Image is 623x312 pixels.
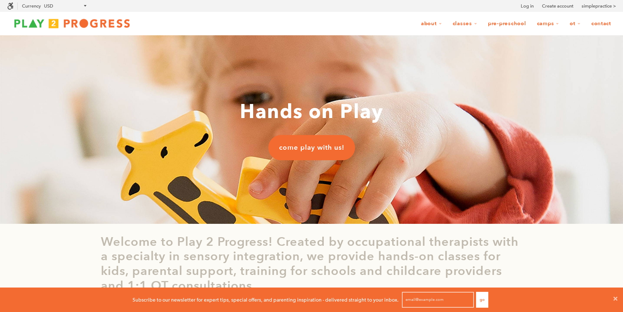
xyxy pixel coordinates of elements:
[521,3,534,10] a: Log in
[542,3,573,10] a: Create account
[587,17,616,31] a: Contact
[483,17,531,31] a: Pre-Preschool
[532,17,564,31] a: Camps
[416,17,447,31] a: About
[402,292,474,308] input: email@example.com
[268,135,355,160] a: come play with us!
[279,143,344,152] span: come play with us!
[101,235,522,293] p: Welcome to Play 2 Progress! Created by occupational therapists with a specialty in sensory integr...
[133,296,399,304] p: Subscribe to our newsletter for expert tips, special offers, and parenting inspiration - delivere...
[7,16,137,31] img: Play2Progress logo
[448,17,482,31] a: Classes
[565,17,585,31] a: OT
[476,292,488,308] button: Go
[22,3,41,9] label: Currency
[582,3,616,10] a: simplepractice >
